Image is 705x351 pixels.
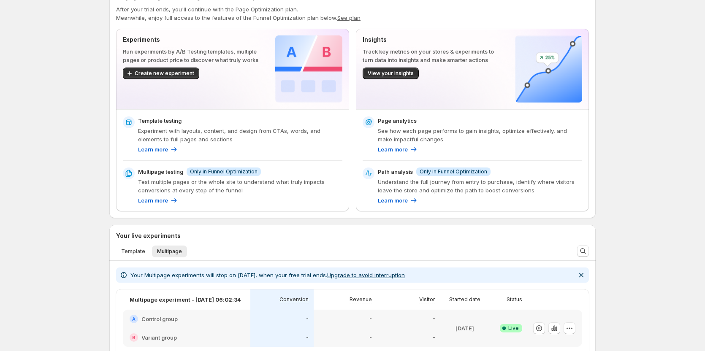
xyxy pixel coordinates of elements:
span: Multipage [157,248,182,255]
p: - [433,316,435,322]
p: Experiment with layouts, content, and design from CTAs, words, and elements to full pages and sec... [138,127,342,143]
button: Create new experiment [123,67,199,79]
p: Your Multipage experiments will stop on [DATE], when your free trial ends. [130,271,405,279]
p: Insights [363,35,502,44]
a: Learn more [378,145,418,154]
p: [DATE] [456,324,474,332]
img: Experiments [275,35,342,103]
a: Learn more [138,196,178,205]
h2: Control group [141,315,178,323]
p: Multipage experiment - [DATE] 06:02:34 [130,295,241,304]
p: After your trial ends, you'll continue with the Page Optimization plan. [116,5,589,13]
p: Learn more [138,145,168,154]
a: Learn more [378,196,418,205]
img: Insights [515,35,582,103]
p: - [433,334,435,341]
button: Search and filter results [577,245,589,257]
p: Meanwhile, enjoy full access to the features of the Funnel Optimization plan below. [116,13,589,22]
p: Experiments [123,35,262,44]
h3: Your live experiments [116,232,181,240]
p: Page analytics [378,116,417,125]
p: - [369,316,372,322]
p: Multipage testing [138,167,183,176]
p: - [306,316,309,322]
h2: B [132,335,136,340]
p: - [306,334,309,341]
span: Template [121,248,145,255]
p: Path analysis [378,167,413,176]
h2: A [132,316,136,321]
p: Understand the full journey from entry to purchase, identify where visitors leave the store and o... [378,178,582,194]
p: Track key metrics on your stores & experiments to turn data into insights and make smarter actions [363,47,502,64]
button: Upgrade to avoid interruption [327,272,405,278]
p: Revenue [350,296,372,303]
a: Learn more [138,145,178,154]
p: Template testing [138,116,182,125]
p: See how each page performs to gain insights, optimize effectively, and make impactful changes [378,127,582,143]
span: Only in Funnel Optimization [420,168,487,175]
p: Learn more [378,196,408,205]
p: Conversion [279,296,309,303]
h2: Variant group [141,333,177,342]
span: Create new experiment [135,70,194,77]
span: Live [508,325,519,332]
button: View your insights [363,67,419,79]
p: Run experiments by A/B Testing templates, multiple pages or product price to discover what truly ... [123,47,262,64]
button: See plan [337,14,361,21]
p: Started date [449,296,480,303]
button: Dismiss notification [575,269,587,281]
p: Visitor [419,296,435,303]
p: Learn more [138,196,168,205]
p: Test multiple pages or the whole site to understand what truly impacts conversions at every step ... [138,178,342,194]
p: - [369,334,372,341]
span: View your insights [368,70,414,77]
span: Only in Funnel Optimization [190,168,258,175]
p: Status [507,296,522,303]
p: Learn more [378,145,408,154]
